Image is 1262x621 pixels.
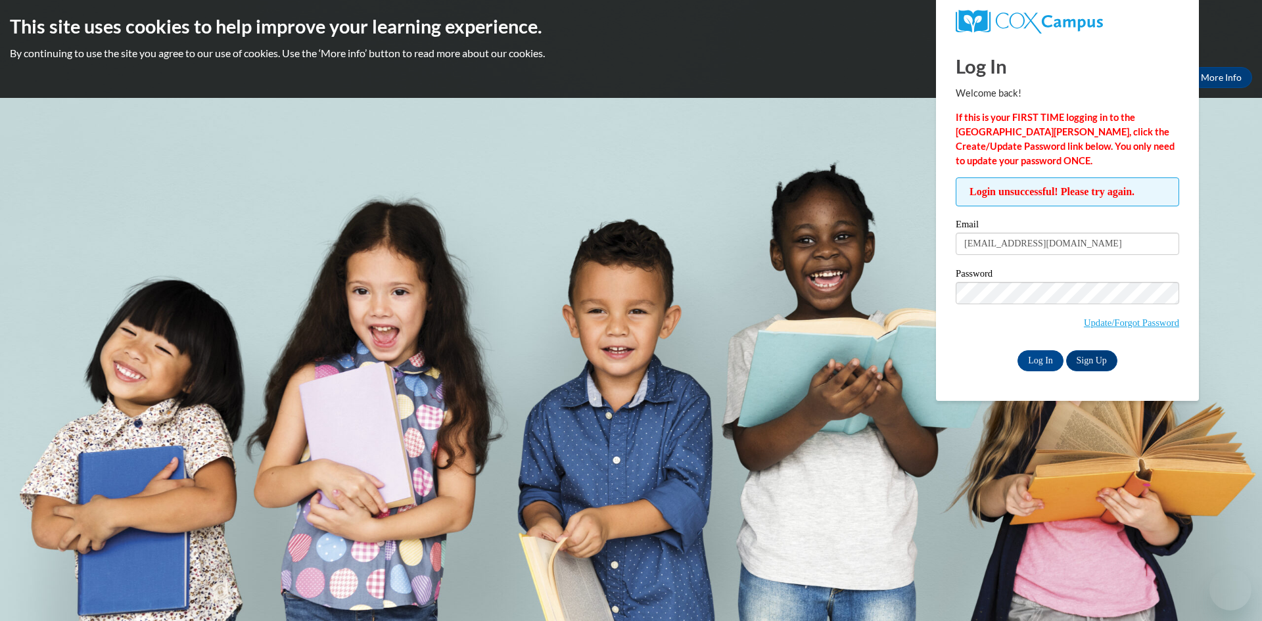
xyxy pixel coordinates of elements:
[1017,350,1063,371] input: Log In
[10,46,1252,60] p: By continuing to use the site you agree to our use of cookies. Use the ‘More info’ button to read...
[956,219,1179,233] label: Email
[1066,350,1117,371] a: Sign Up
[1190,67,1252,88] a: More Info
[1084,317,1179,328] a: Update/Forgot Password
[956,86,1179,101] p: Welcome back!
[956,269,1179,282] label: Password
[956,177,1179,206] span: Login unsuccessful! Please try again.
[956,53,1179,80] h1: Log In
[956,112,1175,166] strong: If this is your FIRST TIME logging in to the [GEOGRAPHIC_DATA][PERSON_NAME], click the Create/Upd...
[956,10,1103,34] img: COX Campus
[956,10,1179,34] a: COX Campus
[10,13,1252,39] h2: This site uses cookies to help improve your learning experience.
[1209,568,1251,610] iframe: Button to launch messaging window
